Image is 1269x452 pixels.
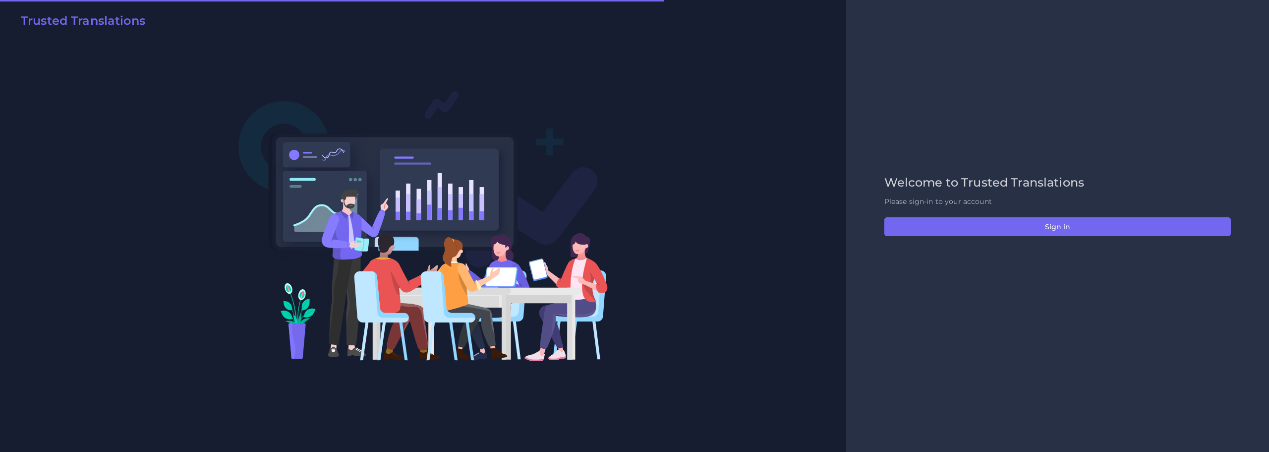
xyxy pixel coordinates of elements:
[238,90,608,362] img: Login V2
[14,14,145,32] a: Trusted Translations
[21,14,145,28] h2: Trusted Translations
[884,217,1231,236] button: Sign in
[884,176,1231,190] h2: Welcome to Trusted Translations
[884,196,1231,207] p: Please sign-in to your account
